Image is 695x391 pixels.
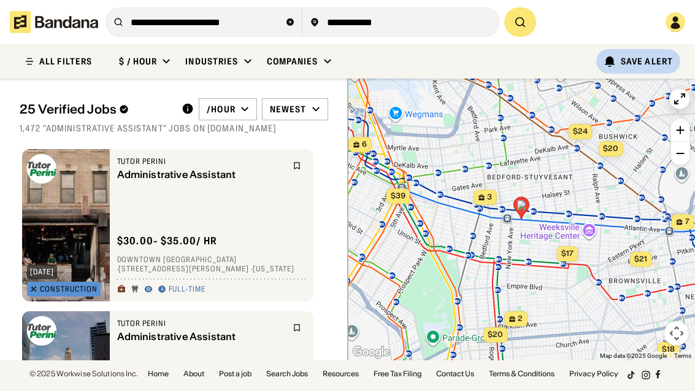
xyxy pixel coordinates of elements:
[10,11,98,33] img: Bandana logotype
[323,370,359,377] a: Resources
[664,321,689,346] button: Map camera controls
[270,104,307,115] div: Newest
[572,126,587,136] span: $24
[518,314,523,324] span: 2
[117,169,286,180] div: Administrative Assistant
[169,285,206,295] div: Full-time
[266,370,308,377] a: Search Jobs
[488,330,503,339] span: $20
[117,157,286,166] div: Tutor Perini
[487,192,492,203] span: 3
[362,139,367,150] span: 6
[148,370,169,377] a: Home
[390,191,405,200] span: $39
[117,234,218,247] div: $ 30.00 - $35.00 / hr
[351,344,391,360] a: Open this area in Google Maps (opens a new window)
[117,255,307,274] div: Downtown [GEOGRAPHIC_DATA] · [STREET_ADDRESS][PERSON_NAME] · [US_STATE]
[183,370,204,377] a: About
[27,316,56,346] img: Tutor Perini logo
[117,331,286,343] div: Administrative Assistant
[119,56,157,67] div: $ / hour
[621,56,673,67] div: Save Alert
[351,344,391,360] img: Google
[561,249,573,258] span: $17
[374,370,421,377] a: Free Tax Filing
[207,104,236,115] div: /hour
[489,370,555,377] a: Terms & Conditions
[674,352,691,359] a: Terms (opens in new tab)
[39,57,92,66] div: ALL FILTERS
[219,370,252,377] a: Post a job
[662,344,675,354] span: $18
[685,217,689,227] span: 7
[436,370,474,377] a: Contact Us
[603,144,618,153] span: $20
[267,56,318,67] div: Companies
[27,154,56,184] img: Tutor Perini logo
[185,56,238,67] div: Industries
[40,285,98,293] div: Construction
[634,254,647,263] span: $21
[569,370,618,377] a: Privacy Policy
[29,370,138,377] div: © 2025 Workwise Solutions Inc.
[600,352,667,359] span: Map data ©2025 Google
[20,102,172,117] div: 25 Verified Jobs
[30,268,54,276] div: [DATE]
[20,123,328,134] div: 1,472 "Administrative assistant" jobs on [DOMAIN_NAME]
[117,319,286,328] div: Tutor Perini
